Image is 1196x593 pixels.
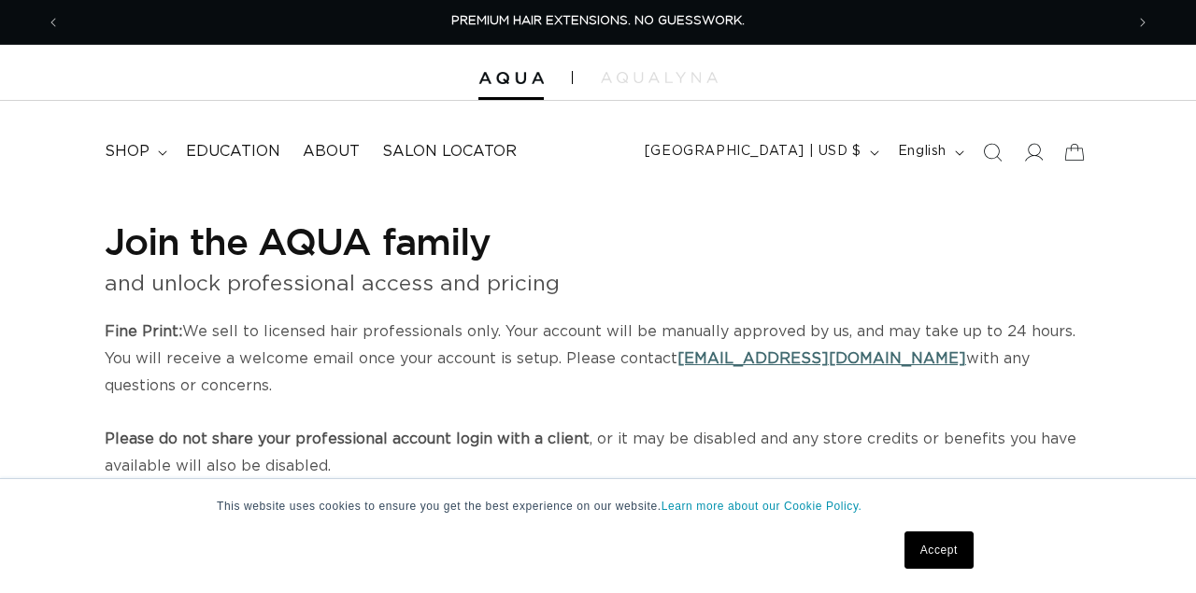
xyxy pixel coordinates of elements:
a: Learn more about our Cookie Policy. [662,500,862,513]
img: aqualyna.com [601,72,718,83]
a: Accept [904,531,974,569]
summary: shop [93,131,175,173]
span: [GEOGRAPHIC_DATA] | USD $ [645,142,861,162]
h1: Join the AQUA family [105,217,1091,265]
a: [EMAIL_ADDRESS][DOMAIN_NAME] [677,351,966,366]
a: About [292,131,371,173]
summary: Search [972,132,1013,173]
img: Aqua Hair Extensions [478,72,544,85]
a: Salon Locator [371,131,528,173]
span: English [898,142,947,162]
button: English [887,134,972,170]
a: Education [175,131,292,173]
p: We sell to licensed hair professionals only. Your account will be manually approved by us, and ma... [105,318,1091,480]
button: Next announcement [1122,5,1163,40]
p: and unlock professional access and pricing [105,265,1091,304]
span: Education [186,142,280,162]
button: [GEOGRAPHIC_DATA] | USD $ [634,134,887,170]
span: PREMIUM HAIR EXTENSIONS. NO GUESSWORK. [451,15,745,27]
span: About [303,142,360,162]
strong: Please do not share your professional account login with a client [105,431,590,446]
strong: Fine Print: [105,324,182,339]
span: shop [105,142,149,162]
button: Previous announcement [33,5,74,40]
span: Salon Locator [382,142,517,162]
p: This website uses cookies to ensure you get the best experience on our website. [217,498,979,515]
